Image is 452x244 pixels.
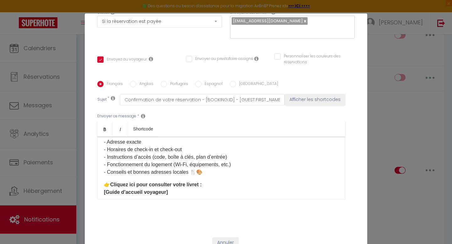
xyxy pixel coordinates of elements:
[136,81,153,88] label: Anglais
[97,121,113,136] a: Bold
[113,121,128,136] a: Italic
[104,138,339,176] p: - Adresse exacte - Horaires de check-in et check-out - Instructions d’accès (code, boîte à clés, ...
[128,121,158,136] a: Shortcode
[254,56,259,61] i: Envoyer au prestataire si il est assigné
[104,81,123,88] label: Français
[236,81,278,88] label: [GEOGRAPHIC_DATA]
[104,181,339,196] p: 👉
[111,96,115,101] i: Subject
[167,81,188,88] label: Portugais
[97,97,107,103] label: Sujet
[233,18,303,24] span: [EMAIL_ADDRESS][DOMAIN_NAME]
[202,81,223,88] label: Espagnol
[141,114,145,119] i: Message
[97,113,136,119] label: Envoyer ce message
[285,94,345,105] button: Afficher les shortcodes
[104,182,202,195] b: Cliquez ici pour consulter votre livret : [Guide d'accueil voyageur]​
[149,56,153,61] i: Envoyer au voyageur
